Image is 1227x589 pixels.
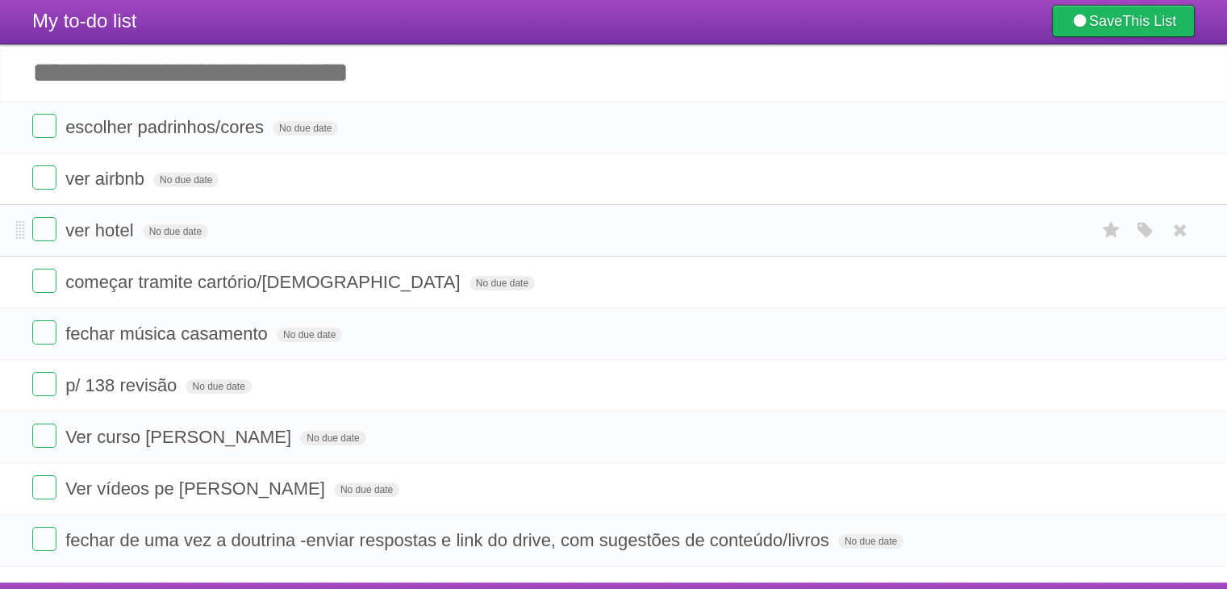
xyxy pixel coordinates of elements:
[1052,5,1195,37] a: SaveThis List
[32,165,56,190] label: Done
[153,173,219,187] span: No due date
[273,121,338,136] span: No due date
[32,217,56,241] label: Done
[65,324,272,344] span: fechar música casamento
[1122,13,1176,29] b: This List
[32,372,56,396] label: Done
[838,534,904,549] span: No due date
[277,328,342,342] span: No due date
[32,527,56,551] label: Done
[32,114,56,138] label: Done
[32,424,56,448] label: Done
[65,478,329,499] span: Ver vídeos pe [PERSON_NAME]
[143,224,208,239] span: No due date
[32,475,56,499] label: Done
[65,272,464,292] span: começar tramite cartório/[DEMOGRAPHIC_DATA]
[1096,217,1127,244] label: Star task
[65,530,833,550] span: fechar de uma vez a doutrina -enviar respostas e link do drive, com sugestões de conteúdo/livros
[334,482,399,497] span: No due date
[186,379,251,394] span: No due date
[65,220,137,240] span: ver hotel
[470,276,535,290] span: No due date
[32,269,56,293] label: Done
[32,10,136,31] span: My to-do list
[65,169,148,189] span: ver airbnb
[300,431,365,445] span: No due date
[65,427,295,447] span: Ver curso [PERSON_NAME]
[32,320,56,345] label: Done
[65,117,268,137] span: escolher padrinhos/cores
[65,375,181,395] span: p/ 138 revisão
